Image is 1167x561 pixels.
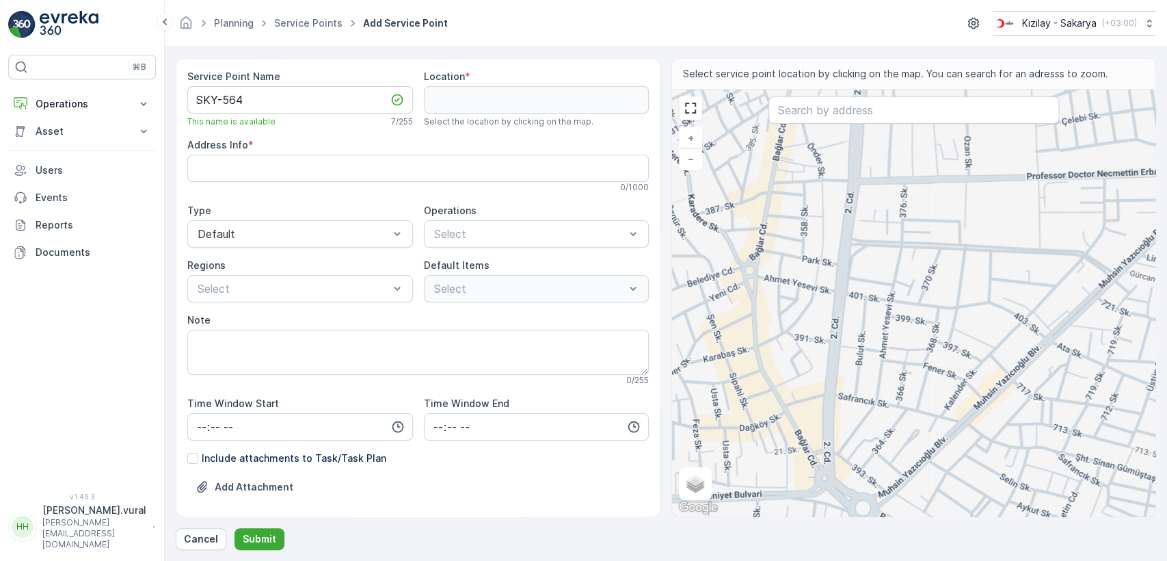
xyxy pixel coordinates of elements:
p: ⌘B [133,62,146,73]
span: Add Service Point [360,16,451,30]
p: ( +03:00 ) [1102,18,1137,29]
p: 0 / 1000 [620,182,649,193]
a: Zoom Out [680,148,701,169]
button: HH[PERSON_NAME].vural[PERSON_NAME][EMAIL_ADDRESS][DOMAIN_NAME] [8,504,156,550]
img: logo [8,11,36,38]
img: Google [675,499,721,517]
label: Time Window End [424,397,509,409]
label: Operations [424,205,477,216]
p: Cancel [184,532,218,546]
span: Select the location by clicking on the map. [424,116,593,127]
p: Operations [36,97,129,111]
span: v 1.49.3 [8,493,156,501]
p: Reports [36,218,150,232]
button: Submit [234,528,284,550]
p: Select [198,280,389,297]
span: Select service point location by clicking on the map. You can search for an adresss to zoom. [683,67,1108,81]
input: Search by address [768,96,1058,124]
button: Upload File [187,476,301,498]
p: Asset [36,125,129,138]
label: Default Items [424,259,489,271]
p: Kızılay - Sakarya [1022,16,1097,30]
a: Reports [8,211,156,239]
a: View Fullscreen [680,98,701,118]
a: Open this area in Google Maps (opens a new window) [675,499,721,517]
label: Time Window Start [187,397,279,409]
label: Location [424,70,465,82]
p: [PERSON_NAME][EMAIL_ADDRESS][DOMAIN_NAME] [42,517,146,550]
button: Kızılay - Sakarya(+03:00) [993,11,1156,36]
span: + [688,132,694,144]
p: Events [36,191,150,205]
p: Submit [243,532,276,546]
a: Zoom In [680,128,701,148]
p: 7 / 255 [391,116,413,127]
p: 0 / 255 [626,375,649,386]
button: Cancel [176,528,226,550]
p: [PERSON_NAME].vural [42,504,146,517]
a: Documents [8,239,156,266]
img: k%C4%B1z%C4%B1lay_DTAvauz.png [993,16,1017,31]
button: Operations [8,90,156,118]
a: Homepage [178,21,193,32]
p: Include attachments to Task/Task Plan [202,452,386,465]
img: logo_light-DOdMpM7g.png [40,11,98,38]
label: Service Point Name [187,70,280,82]
a: Planning [214,17,254,29]
label: Note [187,314,211,326]
p: Add Attachment [215,480,293,494]
p: Select [434,226,626,242]
div: HH [12,516,33,538]
a: Events [8,184,156,211]
label: Type [187,205,211,216]
p: Users [36,164,150,177]
label: Regions [187,259,226,271]
a: Service Points [274,17,343,29]
a: Users [8,157,156,184]
label: Address Info [187,139,248,151]
p: Documents [36,246,150,259]
span: − [688,153,695,164]
a: Layers [680,469,710,499]
button: Asset [8,118,156,145]
span: This name is available [187,116,276,127]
